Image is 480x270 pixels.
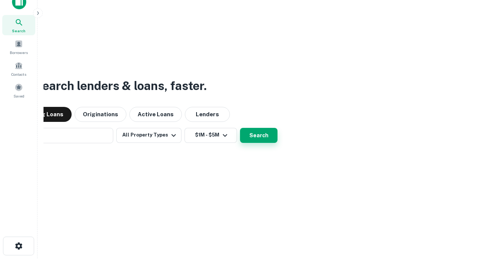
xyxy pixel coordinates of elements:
[2,15,35,35] a: Search
[2,80,35,100] a: Saved
[13,93,24,99] span: Saved
[2,58,35,79] a: Contacts
[2,37,35,57] a: Borrowers
[75,107,126,122] button: Originations
[184,128,237,143] button: $1M - $5M
[240,128,277,143] button: Search
[116,128,181,143] button: All Property Types
[10,49,28,55] span: Borrowers
[34,77,207,95] h3: Search lenders & loans, faster.
[185,107,230,122] button: Lenders
[442,210,480,246] iframe: Chat Widget
[129,107,182,122] button: Active Loans
[12,28,25,34] span: Search
[11,71,26,77] span: Contacts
